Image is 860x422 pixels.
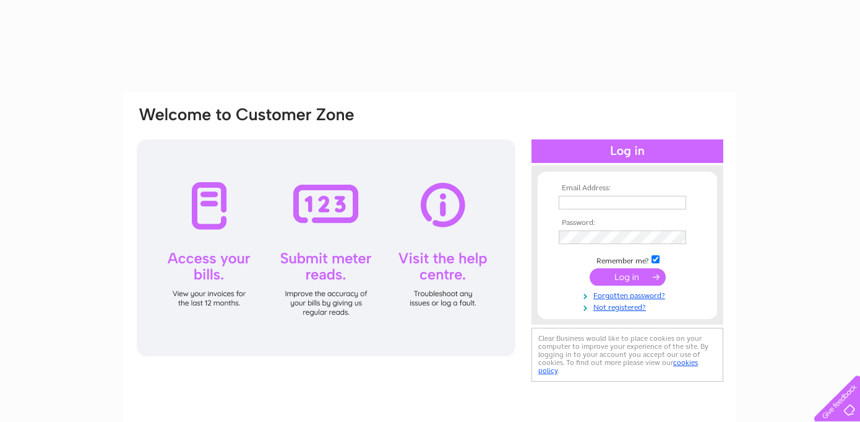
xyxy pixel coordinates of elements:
[590,268,666,286] input: Submit
[556,253,699,266] td: Remember me?
[559,301,699,312] a: Not registered?
[559,289,699,301] a: Forgotten password?
[556,219,699,227] th: Password:
[538,358,698,375] a: cookies policy
[531,328,723,382] div: Clear Business would like to place cookies on your computer to improve your experience of the sit...
[556,184,699,193] th: Email Address:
